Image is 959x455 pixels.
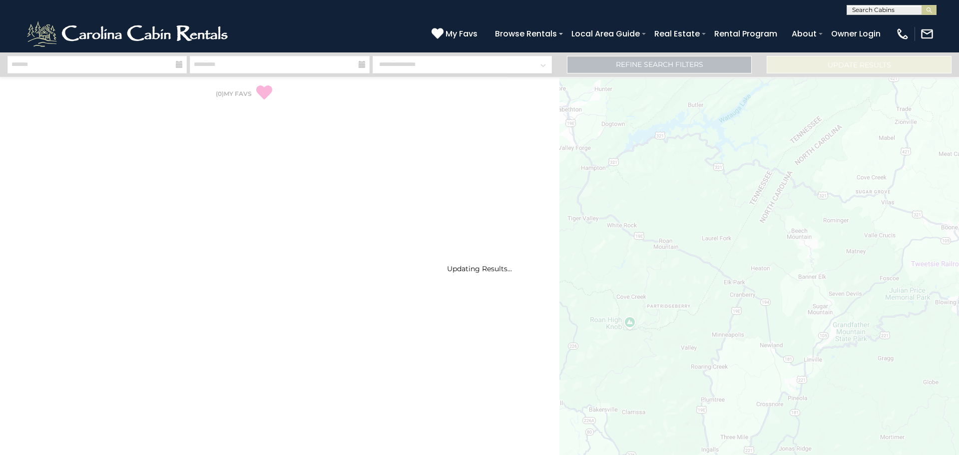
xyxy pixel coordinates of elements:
img: mail-regular-white.png [920,27,934,41]
a: Rental Program [709,25,782,42]
a: My Favs [432,27,480,40]
a: Owner Login [826,25,886,42]
img: White-1-2.png [25,19,232,49]
a: Browse Rentals [490,25,562,42]
span: My Favs [446,27,478,40]
a: Local Area Guide [566,25,645,42]
a: Real Estate [649,25,705,42]
img: phone-regular-white.png [896,27,910,41]
a: About [787,25,822,42]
